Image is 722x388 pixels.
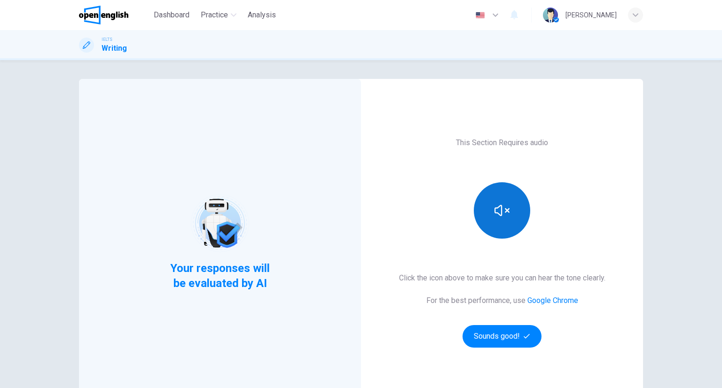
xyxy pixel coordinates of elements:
span: Your responses will be evaluated by AI [163,261,277,291]
img: OpenEnglish logo [79,6,128,24]
span: Dashboard [154,9,189,21]
img: en [474,12,486,19]
button: Sounds good! [463,325,541,348]
span: IELTS [102,36,112,43]
button: Practice [197,7,240,23]
h6: This Section Requires audio [456,137,548,148]
span: Practice [201,9,228,21]
span: Analysis [248,9,276,21]
a: OpenEnglish logo [79,6,150,24]
button: Analysis [244,7,280,23]
div: [PERSON_NAME] [565,9,617,21]
h6: Click the icon above to make sure you can hear the tone clearly. [399,272,605,284]
button: Dashboard [150,7,193,23]
h1: Writing [102,43,127,54]
img: robot icon [190,194,250,253]
a: Google Chrome [527,296,578,305]
img: Profile picture [543,8,558,23]
h6: For the best performance, use [426,295,578,306]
